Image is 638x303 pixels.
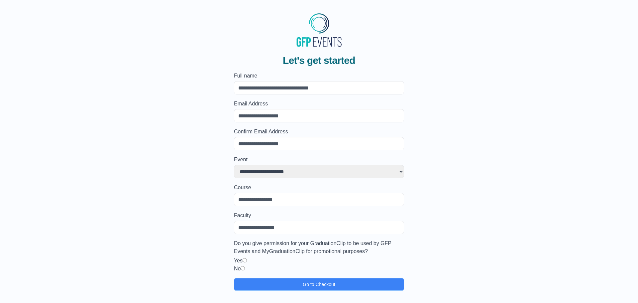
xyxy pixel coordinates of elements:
span: Let's get started [283,55,355,67]
label: Event [234,156,404,164]
img: MyGraduationClip [294,11,344,49]
label: Faculty [234,212,404,220]
label: Do you give permission for your GraduationClip to be used by GFP Events and MyGraduationClip for ... [234,239,404,255]
label: No [234,266,241,271]
label: Full name [234,72,404,80]
button: Go to Checkout [234,278,404,291]
label: Course [234,184,404,192]
label: Confirm Email Address [234,128,404,136]
label: Email Address [234,100,404,108]
label: Yes [234,258,243,263]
